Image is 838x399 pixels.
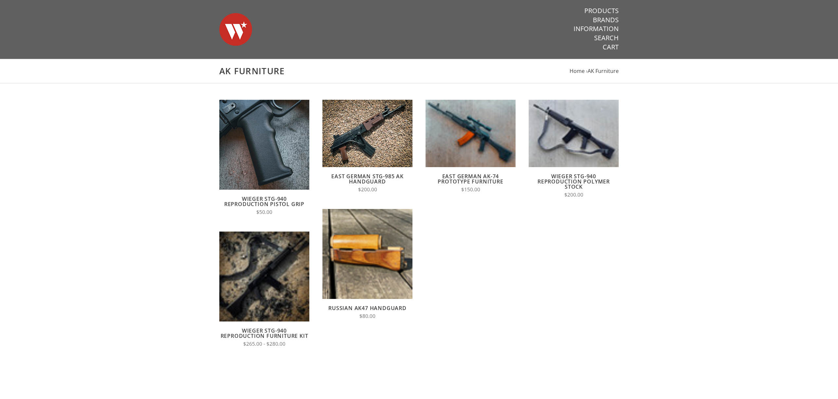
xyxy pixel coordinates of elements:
a: Home [570,67,585,75]
span: $265.00 - $280.00 [243,340,285,347]
img: East German AK-74 Prototype Furniture [426,100,516,167]
a: Cart [603,43,619,51]
span: $50.00 [256,209,272,216]
img: Warsaw Wood Co. [219,7,252,52]
a: Wieger STG-940 Reproduction Polymer Stock [537,173,610,190]
span: $150.00 [461,186,480,193]
a: Search [594,34,619,42]
a: Brands [593,16,619,24]
img: Wieger STG-940 Reproduction Polymer Stock [529,100,619,167]
span: $80.00 [359,313,375,320]
a: Information [574,25,619,33]
a: Products [584,7,619,15]
img: Russian AK47 Handguard [322,209,412,299]
img: Wieger STG-940 Reproduction Pistol Grip [219,100,309,190]
li: › [586,67,619,76]
span: $200.00 [564,191,583,198]
a: Wieger STG-940 Reproduction Furniture Kit [221,327,308,339]
img: East German STG-985 AK Handguard [322,100,412,167]
img: Wieger STG-940 Reproduction Furniture Kit [219,232,309,321]
a: East German AK-74 Prototype Furniture [438,173,503,185]
h1: AK Furniture [219,66,619,77]
a: East German STG-985 AK Handguard [331,173,404,185]
a: AK Furniture [588,67,619,75]
a: Wieger STG-940 Reproduction Pistol Grip [224,195,304,208]
span: $200.00 [358,186,377,193]
a: Russian AK47 Handguard [328,304,407,312]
